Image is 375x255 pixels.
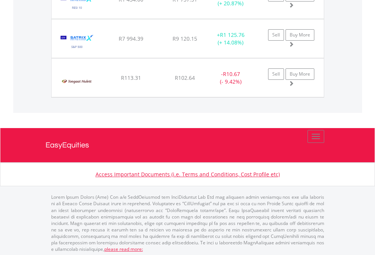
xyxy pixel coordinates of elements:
span: R102.64 [175,74,195,81]
a: please read more: [104,246,143,252]
img: EQU.ZA.TON.png [55,68,98,95]
a: Buy More [286,29,314,41]
span: R1 125.76 [220,31,245,38]
div: - (- 9.42%) [207,70,254,86]
a: EasyEquities [46,128,330,162]
span: R113.31 [121,74,141,81]
a: Access Important Documents (i.e. Terms and Conditions, Cost Profile etc) [96,171,280,178]
img: EQU.ZA.STX500.png [55,29,99,56]
a: Sell [268,29,284,41]
a: Sell [268,68,284,80]
span: R10.67 [223,70,240,78]
a: Buy More [286,68,314,80]
span: R7 994.39 [119,35,143,42]
span: R9 120.15 [173,35,197,42]
p: Lorem Ipsum Dolors (Ame) Con a/e SeddOeiusmod tem InciDiduntut Lab Etd mag aliquaen admin veniamq... [51,194,324,252]
div: + (+ 14.08%) [207,31,254,46]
